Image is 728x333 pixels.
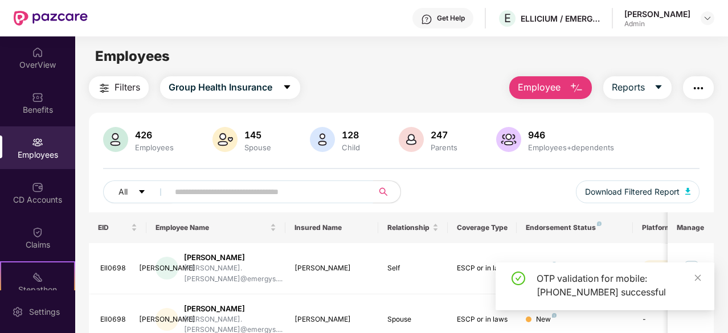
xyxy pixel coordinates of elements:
img: svg+xml;base64,PHN2ZyB4bWxucz0iaHR0cDovL3d3dy53My5vcmcvMjAwMC9zdmciIHhtbG5zOnhsaW5rPSJodHRwOi8vd3... [685,188,691,195]
img: svg+xml;base64,PHN2ZyB4bWxucz0iaHR0cDovL3d3dy53My5vcmcvMjAwMC9zdmciIHhtbG5zOnhsaW5rPSJodHRwOi8vd3... [103,127,128,152]
img: svg+xml;base64,PHN2ZyB4bWxucz0iaHR0cDovL3d3dy53My5vcmcvMjAwMC9zdmciIHdpZHRoPSIyMSIgaGVpZ2h0PSIyMC... [32,272,43,283]
button: Reportscaret-down [603,76,672,99]
div: Admin [624,19,690,28]
span: Employees [95,48,170,64]
img: svg+xml;base64,PHN2ZyB4bWxucz0iaHR0cDovL3d3dy53My5vcmcvMjAwMC9zdmciIHhtbG5zOnhsaW5rPSJodHRwOi8vd3... [310,127,335,152]
div: Employees+dependents [526,143,616,152]
button: search [373,180,401,203]
div: [PERSON_NAME].[PERSON_NAME]@emergys.... [184,263,283,285]
div: 128 [340,129,362,141]
div: [PERSON_NAME] [624,9,690,19]
div: OTP validation for mobile: [PHONE_NUMBER] successful [537,272,701,299]
img: manageButton [682,259,701,277]
div: [PERSON_NAME] [156,257,178,279]
span: close [694,274,702,282]
th: Relationship [378,212,448,243]
th: Manage [668,212,714,243]
div: Get Help [437,14,465,23]
div: Platform Status [642,223,705,232]
img: svg+xml;base64,PHN2ZyB4bWxucz0iaHR0cDovL3d3dy53My5vcmcvMjAwMC9zdmciIHdpZHRoPSIyNCIgaGVpZ2h0PSIyNC... [97,81,111,95]
img: svg+xml;base64,PHN2ZyB4bWxucz0iaHR0cDovL3d3dy53My5vcmcvMjAwMC9zdmciIHhtbG5zOnhsaW5rPSJodHRwOi8vd3... [570,81,583,95]
div: 426 [133,129,176,141]
div: Spouse [387,314,439,325]
span: E [504,11,511,25]
img: svg+xml;base64,PHN2ZyB4bWxucz0iaHR0cDovL3d3dy53My5vcmcvMjAwMC9zdmciIHhtbG5zOnhsaW5rPSJodHRwOi8vd3... [496,127,521,152]
span: Group Health Insurance [169,80,272,94]
img: svg+xml;base64,PHN2ZyBpZD0iQmVuZWZpdHMiIHhtbG5zPSJodHRwOi8vd3d3LnczLm9yZy8yMDAwL3N2ZyIgd2lkdGg9Ij... [32,92,43,103]
th: Insured Name [285,212,378,243]
img: svg+xml;base64,PHN2ZyB4bWxucz0iaHR0cDovL3d3dy53My5vcmcvMjAwMC9zdmciIHhtbG5zOnhsaW5rPSJodHRwOi8vd3... [212,127,238,152]
span: Filters [114,80,140,94]
span: Employee Name [156,223,268,232]
div: Self [387,263,439,274]
span: Reports [612,80,645,94]
img: svg+xml;base64,PHN2ZyBpZD0iQ0RfQWNjb3VudHMiIGRhdGEtbmFtZT0iQ0QgQWNjb3VudHMiIHhtbG5zPSJodHRwOi8vd3... [32,182,43,193]
div: [PERSON_NAME] [184,252,283,263]
img: svg+xml;base64,PHN2ZyB4bWxucz0iaHR0cDovL3d3dy53My5vcmcvMjAwMC9zdmciIHhtbG5zOnhsaW5rPSJodHRwOi8vd3... [399,127,424,152]
button: Download Filtered Report [576,180,700,203]
span: Relationship [387,223,430,232]
img: svg+xml;base64,PHN2ZyB4bWxucz0iaHR0cDovL3d3dy53My5vcmcvMjAwMC9zdmciIHdpZHRoPSIyNCIgaGVpZ2h0PSIyNC... [692,81,705,95]
div: Employees [133,143,176,152]
img: svg+xml;base64,PHN2ZyBpZD0iSGVscC0zMngzMiIgeG1sbnM9Imh0dHA6Ly93d3cudzMub3JnLzIwMDAvc3ZnIiB3aWR0aD... [421,14,432,25]
div: Stepathon [1,284,74,295]
img: svg+xml;base64,PHN2ZyBpZD0iRW1wbG95ZWVzIiB4bWxucz0iaHR0cDovL3d3dy53My5vcmcvMjAwMC9zdmciIHdpZHRoPS... [32,137,43,148]
div: [PERSON_NAME] [184,303,283,314]
div: Ell0698 [100,314,138,325]
img: svg+xml;base64,PHN2ZyBpZD0iSG9tZSIgeG1sbnM9Imh0dHA6Ly93d3cudzMub3JnLzIwMDAvc3ZnIiB3aWR0aD0iMjAiIG... [32,47,43,58]
div: Settings [26,306,63,318]
button: Group Health Insurancecaret-down [160,76,300,99]
div: Parents [428,143,460,152]
div: ESCP or in laws [457,263,508,274]
span: caret-down [654,83,663,93]
span: caret-down [283,83,292,93]
span: check-circle [512,272,525,285]
button: Filters [89,76,149,99]
img: svg+xml;base64,PHN2ZyBpZD0iU2V0dGluZy0yMHgyMCIgeG1sbnM9Imh0dHA6Ly93d3cudzMub3JnLzIwMDAvc3ZnIiB3aW... [12,306,23,318]
div: Spouse [242,143,273,152]
div: Child [340,143,362,152]
span: Download Filtered Report [585,186,680,198]
button: Employee [509,76,592,99]
button: Allcaret-down [103,180,173,203]
div: [PERSON_NAME] [156,308,178,331]
th: Coverage Type [448,212,517,243]
div: ESCP or in laws [457,314,508,325]
span: EID [98,223,129,232]
div: 145 [242,129,273,141]
div: ELLICIUM / EMERGYS SOLUTIONS PRIVATE LIMITED [521,13,600,24]
span: All [118,186,128,198]
span: caret-down [138,188,146,197]
div: [PERSON_NAME] [295,263,369,274]
div: 247 [428,129,460,141]
span: Employee [518,80,561,94]
div: Endorsement Status [526,223,623,232]
img: New Pazcare Logo [14,11,88,26]
img: svg+xml;base64,PHN2ZyB4bWxucz0iaHR0cDovL3d3dy53My5vcmcvMjAwMC9zdmciIHdpZHRoPSI4IiBoZWlnaHQ9IjgiIH... [597,221,602,226]
div: 946 [526,129,616,141]
img: svg+xml;base64,PHN2ZyBpZD0iQ2xhaW0iIHhtbG5zPSJodHRwOi8vd3d3LnczLm9yZy8yMDAwL3N2ZyIgd2lkdGg9IjIwIi... [32,227,43,238]
div: Ell0698 [100,263,138,274]
th: Employee Name [146,212,285,243]
div: [PERSON_NAME] [295,314,369,325]
th: EID [89,212,147,243]
img: svg+xml;base64,PHN2ZyBpZD0iRHJvcGRvd24tMzJ4MzIiIHhtbG5zPSJodHRwOi8vd3d3LnczLm9yZy8yMDAwL3N2ZyIgd2... [703,14,712,23]
span: search [373,187,395,196]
